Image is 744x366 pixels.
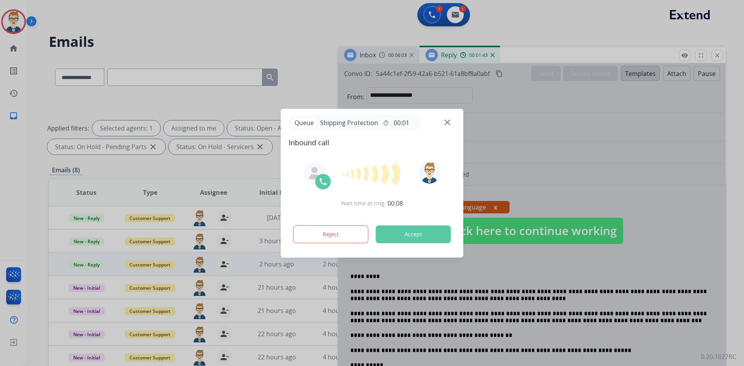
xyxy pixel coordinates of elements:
[383,120,389,126] mat-icon: timer
[394,118,409,127] span: 00:01
[387,199,403,208] span: 00:08
[341,199,386,207] span: Wait time at ring:
[292,118,317,128] p: Queue
[289,137,456,148] span: Inbound call
[293,225,369,243] button: Reject
[317,118,381,127] span: Shipping Protection
[418,162,440,184] img: avatar
[308,167,321,179] img: agent-avatar
[444,119,450,125] img: close-button
[376,225,451,243] button: Accept
[319,177,328,186] img: call-icon
[701,352,736,361] p: 0.20.1027RC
